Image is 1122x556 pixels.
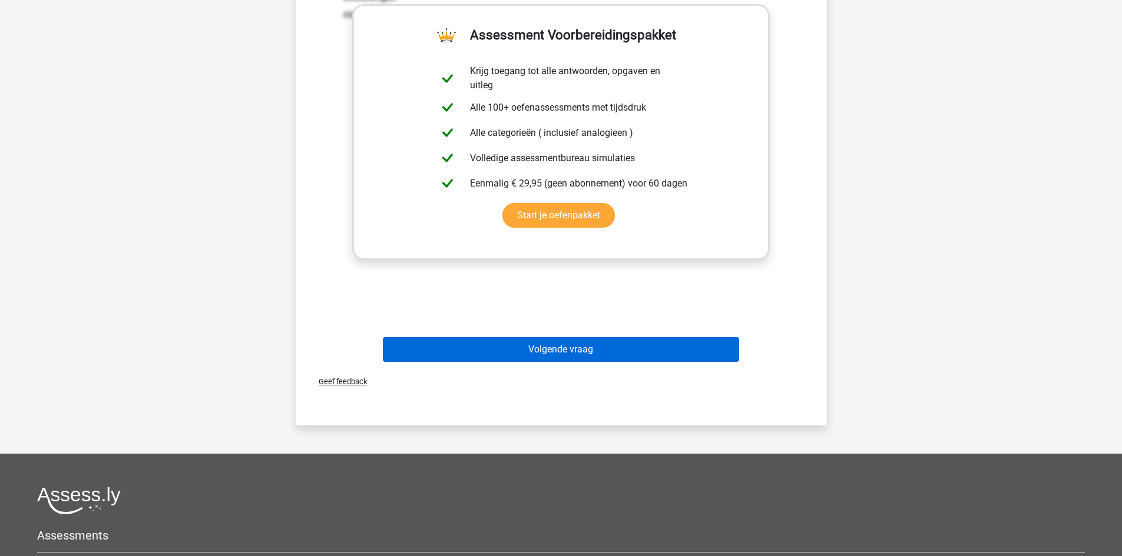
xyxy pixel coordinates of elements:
[37,487,121,514] img: Assessly logo
[383,337,739,362] button: Volgende vraag
[309,377,367,386] span: Geef feedback
[502,203,615,228] a: Start je oefenpakket
[37,528,1085,542] h5: Assessments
